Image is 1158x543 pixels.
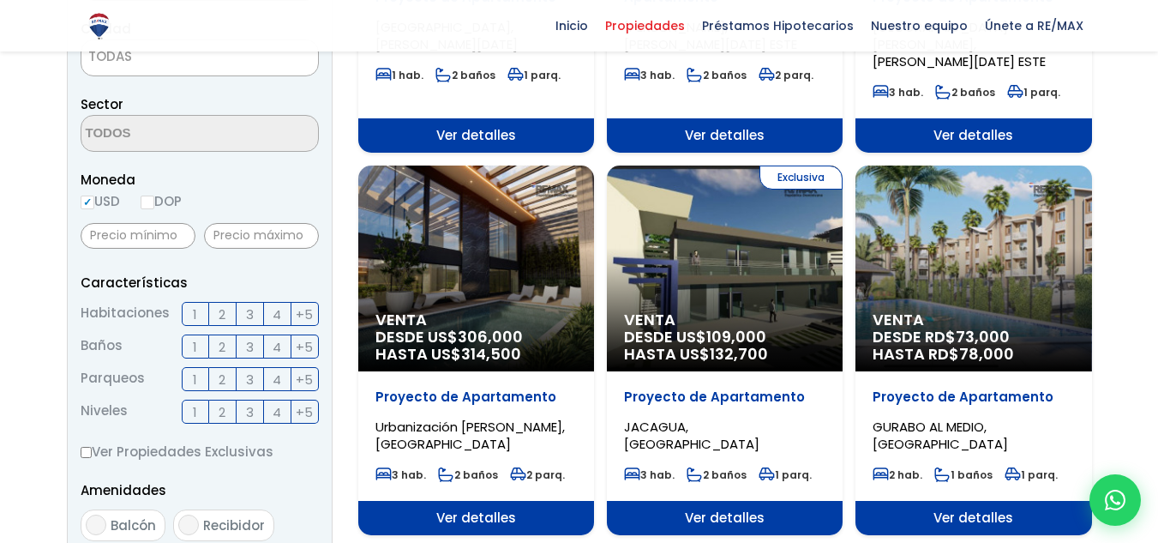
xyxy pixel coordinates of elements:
[375,329,577,363] span: DESDE US$
[81,367,145,391] span: Parqueos
[624,418,759,453] span: JACAGUA, [GEOGRAPHIC_DATA]
[624,468,675,482] span: 3 hab.
[687,68,747,82] span: 2 baños
[246,336,254,358] span: 3
[358,166,594,535] a: Venta DESDE US$306,000 HASTA US$314,500 Proyecto de Apartamento Urbanización [PERSON_NAME], [GEOG...
[81,95,123,113] span: Sector
[81,400,128,424] span: Niveles
[873,418,1008,453] span: GURABO AL MEDIO, [GEOGRAPHIC_DATA]
[607,118,843,153] span: Ver detalles
[273,336,281,358] span: 4
[976,13,1092,39] span: Únete a RE/MAX
[246,401,254,423] span: 3
[710,343,768,365] span: 132,700
[88,47,132,65] span: TODAS
[624,68,675,82] span: 3 hab.
[507,68,561,82] span: 1 parq.
[296,336,313,358] span: +5
[375,418,565,453] span: Urbanización [PERSON_NAME], [GEOGRAPHIC_DATA]
[862,13,976,39] span: Nuestro equipo
[141,196,154,209] input: DOP
[438,468,498,482] span: 2 baños
[273,401,281,423] span: 4
[81,447,92,458] input: Ver Propiedades Exclusivas
[873,329,1074,363] span: DESDE RD$
[759,68,813,82] span: 2 parq.
[435,68,495,82] span: 2 baños
[959,343,1014,365] span: 78,000
[219,304,225,325] span: 2
[111,516,156,534] span: Balcón
[873,389,1074,406] p: Proyecto de Apartamento
[461,343,521,365] span: 314,500
[296,369,313,390] span: +5
[84,11,114,41] img: Logo de REMAX
[81,190,120,212] label: USD
[81,302,170,326] span: Habitaciones
[81,335,123,359] span: Baños
[193,304,197,325] span: 1
[759,166,843,190] span: Exclusiva
[935,85,995,100] span: 2 baños
[693,13,862,39] span: Préstamos Hipotecarios
[178,515,199,535] input: Recibidor
[375,311,577,329] span: Venta
[81,196,94,209] input: USD
[687,468,747,482] span: 2 baños
[873,468,922,482] span: 2 hab.
[1007,85,1060,100] span: 1 parq.
[873,311,1074,329] span: Venta
[934,468,993,482] span: 1 baños
[273,369,281,390] span: 4
[204,223,319,249] input: Precio máximo
[624,389,825,406] p: Proyecto de Apartamento
[296,401,313,423] span: +5
[375,468,426,482] span: 3 hab.
[273,304,281,325] span: 4
[855,118,1091,153] span: Ver detalles
[607,166,843,535] a: Exclusiva Venta DESDE US$109,000 HASTA US$132,700 Proyecto de Apartamento JACAGUA, [GEOGRAPHIC_DA...
[203,516,265,534] span: Recibidor
[706,326,766,347] span: 109,000
[873,346,1074,363] span: HASTA RD$
[624,311,825,329] span: Venta
[81,45,318,69] span: TODAS
[855,501,1091,535] span: Ver detalles
[510,468,565,482] span: 2 parq.
[81,441,319,462] label: Ver Propiedades Exclusivas
[141,190,182,212] label: DOP
[597,13,693,39] span: Propiedades
[81,169,319,190] span: Moneda
[358,501,594,535] span: Ver detalles
[624,329,825,363] span: DESDE US$
[458,326,523,347] span: 306,000
[81,272,319,293] p: Características
[81,116,248,153] textarea: Search
[81,480,319,501] p: Amenidades
[547,13,597,39] span: Inicio
[246,304,254,325] span: 3
[358,118,594,153] span: Ver detalles
[246,369,254,390] span: 3
[1005,468,1058,482] span: 1 parq.
[81,39,319,76] span: TODAS
[759,468,812,482] span: 1 parq.
[607,501,843,535] span: Ver detalles
[193,401,197,423] span: 1
[873,85,923,100] span: 3 hab.
[86,515,106,535] input: Balcón
[375,346,577,363] span: HASTA US$
[219,369,225,390] span: 2
[219,336,225,358] span: 2
[855,166,1091,535] a: Venta DESDE RD$73,000 HASTA RD$78,000 Proyecto de Apartamento GURABO AL MEDIO, [GEOGRAPHIC_DATA] ...
[193,336,197,358] span: 1
[375,68,423,82] span: 1 hab.
[624,346,825,363] span: HASTA US$
[375,389,577,406] p: Proyecto de Apartamento
[219,401,225,423] span: 2
[296,304,313,325] span: +5
[193,369,197,390] span: 1
[956,326,1010,347] span: 73,000
[81,223,195,249] input: Precio mínimo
